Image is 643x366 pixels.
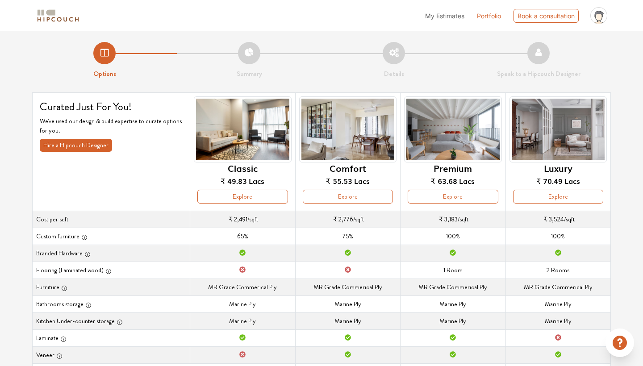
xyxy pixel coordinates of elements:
td: /sqft [190,211,295,228]
h6: Premium [434,162,472,173]
td: /sqft [295,211,400,228]
span: ₹ 63.68 [431,175,457,186]
th: Custom furniture [33,228,190,245]
td: 75% [295,228,400,245]
span: Lacs [249,175,264,186]
span: Lacs [459,175,475,186]
td: /sqft [401,211,505,228]
span: ₹ 3,183 [439,215,458,224]
span: ₹ 55.53 [326,175,352,186]
th: Laminate [33,329,190,346]
h6: Luxury [544,162,572,173]
span: Lacs [564,175,580,186]
td: 100% [505,228,610,245]
p: We've used our design & build expertise to curate options for you. [40,116,183,135]
span: ₹ 2,491 [229,215,247,224]
th: Bathrooms storage [33,295,190,312]
th: Flooring (Laminated wood) [33,262,190,279]
td: Marine Ply [295,295,400,312]
img: header-preview [299,96,397,163]
td: Marine Ply [190,295,295,312]
span: Lacs [354,175,370,186]
td: Marine Ply [401,312,505,329]
span: ₹ 70.49 [536,175,563,186]
button: Hire a Hipcouch Designer [40,139,112,152]
img: header-preview [404,96,501,163]
td: 65% [190,228,295,245]
strong: Options [93,69,116,79]
img: header-preview [509,96,607,163]
img: logo-horizontal.svg [36,8,80,24]
td: 100% [401,228,505,245]
span: My Estimates [425,12,464,20]
td: Marine Ply [505,295,610,312]
button: Explore [197,190,288,204]
button: Explore [408,190,498,204]
td: Marine Ply [505,312,610,329]
th: Kitchen Under-counter storage [33,312,190,329]
span: ₹ 49.83 [221,175,247,186]
div: Book a consultation [514,9,579,23]
h4: Curated Just For You! [40,100,183,113]
td: MR Grade Commerical Ply [295,279,400,295]
td: MR Grade Commerical Ply [401,279,505,295]
span: ₹ 2,776 [333,215,353,224]
span: logo-horizontal.svg [36,6,80,26]
button: Explore [303,190,393,204]
td: 2 Rooms [505,262,610,279]
th: Branded Hardware [33,245,190,262]
span: ₹ 3,524 [543,215,564,224]
td: Marine Ply [190,312,295,329]
strong: Details [384,69,404,79]
button: Explore [513,190,603,204]
td: MR Grade Commerical Ply [505,279,610,295]
td: MR Grade Commerical Ply [190,279,295,295]
td: Marine Ply [401,295,505,312]
strong: Speak to a Hipcouch Designer [497,69,580,79]
td: Marine Ply [295,312,400,329]
td: 1 Room [401,262,505,279]
h6: Comfort [330,162,366,173]
h6: Classic [228,162,258,173]
th: Veneer [33,346,190,363]
td: /sqft [505,211,610,228]
a: Portfolio [477,11,501,21]
img: header-preview [194,96,291,163]
th: Cost per sqft [33,211,190,228]
strong: Summary [237,69,262,79]
th: Furniture [33,279,190,295]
